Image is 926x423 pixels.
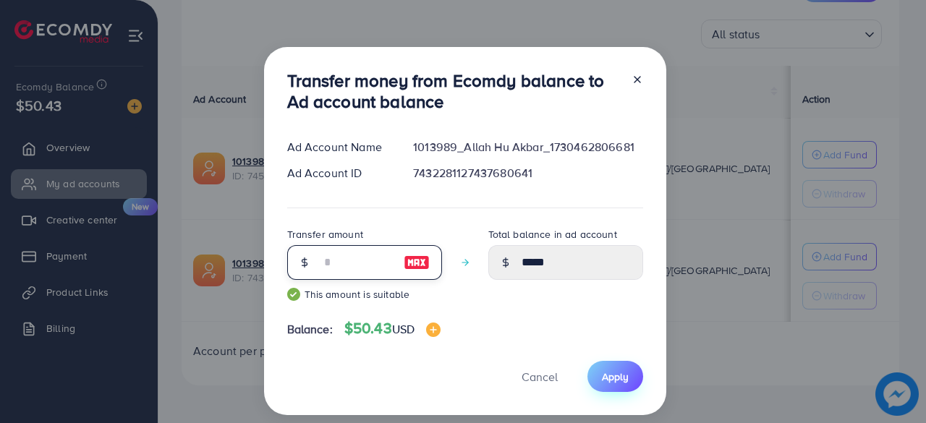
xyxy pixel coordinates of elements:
[344,320,441,338] h4: $50.43
[392,321,415,337] span: USD
[404,254,430,271] img: image
[587,361,643,392] button: Apply
[276,165,402,181] div: Ad Account ID
[276,139,402,155] div: Ad Account Name
[602,369,629,384] span: Apply
[426,322,441,337] img: image
[287,288,300,301] img: guide
[287,287,442,302] small: This amount is suitable
[287,227,363,242] label: Transfer amount
[287,321,333,338] span: Balance:
[402,139,654,155] div: 1013989_Allah Hu Akbar_1730462806681
[504,361,576,392] button: Cancel
[287,70,620,112] h3: Transfer money from Ecomdy balance to Ad account balance
[522,369,558,385] span: Cancel
[402,165,654,181] div: 7432281127437680641
[488,227,617,242] label: Total balance in ad account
